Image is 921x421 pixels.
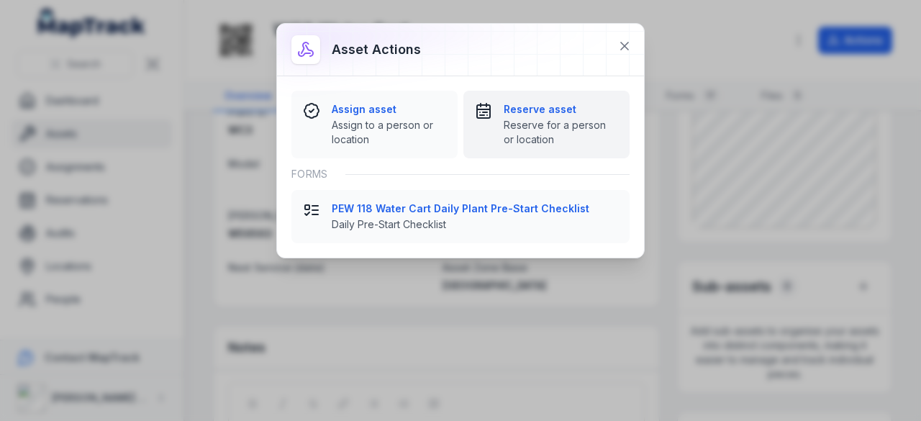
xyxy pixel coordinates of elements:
strong: Assign asset [332,102,446,117]
button: Reserve assetReserve for a person or location [463,91,630,158]
strong: PEW 118 Water Cart Daily Plant Pre-Start Checklist [332,202,618,216]
h3: Asset actions [332,40,421,60]
button: Assign assetAssign to a person or location [291,91,458,158]
button: PEW 118 Water Cart Daily Plant Pre-Start ChecklistDaily Pre-Start Checklist [291,190,630,243]
span: Assign to a person or location [332,118,446,147]
strong: Reserve asset [504,102,618,117]
span: Reserve for a person or location [504,118,618,147]
div: Forms [291,158,630,190]
span: Daily Pre-Start Checklist [332,217,618,232]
